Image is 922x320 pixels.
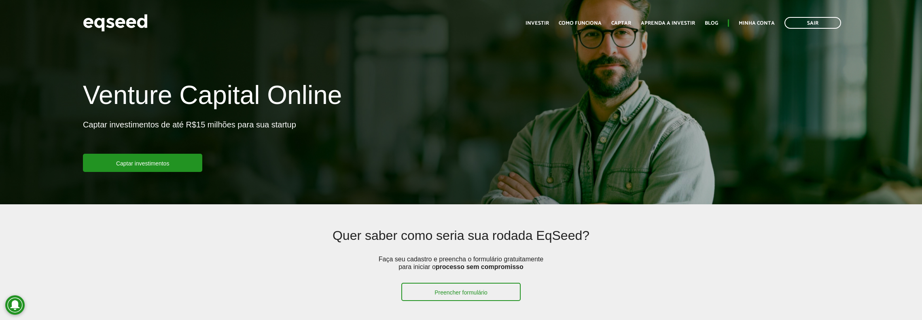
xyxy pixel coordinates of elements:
[376,255,546,283] p: Faça seu cadastro e preencha o formulário gratuitamente para iniciar o
[83,12,148,34] img: EqSeed
[705,21,718,26] a: Blog
[526,21,549,26] a: Investir
[83,120,296,154] p: Captar investimentos de até R$15 milhões para sua startup
[436,263,524,270] strong: processo sem compromisso
[641,21,695,26] a: Aprenda a investir
[401,283,521,301] a: Preencher formulário
[83,154,203,172] a: Captar investimentos
[559,21,602,26] a: Como funciona
[160,229,762,255] h2: Quer saber como seria sua rodada EqSeed?
[739,21,775,26] a: Minha conta
[784,17,841,29] a: Sair
[611,21,631,26] a: Captar
[83,81,342,113] h1: Venture Capital Online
